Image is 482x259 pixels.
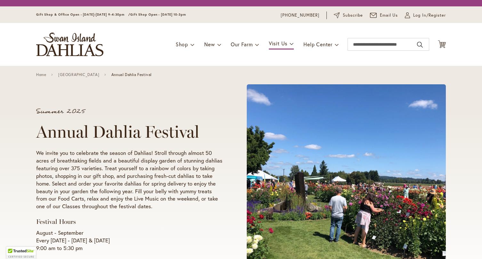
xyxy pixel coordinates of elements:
a: Home [36,72,46,77]
p: Summer 2025 [36,108,222,115]
span: Gift Shop Open - [DATE] 10-3pm [130,12,186,17]
a: store logo [36,33,103,56]
span: Shop [176,41,188,48]
span: Help Center [303,41,333,48]
p: August - September Every [DATE] - [DATE] & [DATE] 9:00 am to 5:30 pm [36,229,222,252]
span: Email Us [380,12,398,19]
h1: Annual Dahlia Festival [36,122,222,141]
span: Gift Shop & Office Open - [DATE]-[DATE] 9-4:30pm / [36,12,130,17]
button: Search [417,40,423,50]
span: New [204,41,215,48]
a: Subscribe [334,12,363,19]
span: Subscribe [343,12,363,19]
a: [GEOGRAPHIC_DATA] [58,72,99,77]
a: Log In/Register [405,12,446,19]
div: TrustedSite Certified [6,247,36,259]
h3: Festival Hours [36,218,222,226]
span: Annual Dahlia Festival [111,72,152,77]
span: Visit Us [269,40,287,47]
span: Our Farm [231,41,253,48]
p: We invite you to celebrate the season of Dahlias! Stroll through almost 50 acres of breathtaking ... [36,149,222,210]
a: [PHONE_NUMBER] [281,12,319,19]
span: Log In/Register [413,12,446,19]
a: Email Us [370,12,398,19]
